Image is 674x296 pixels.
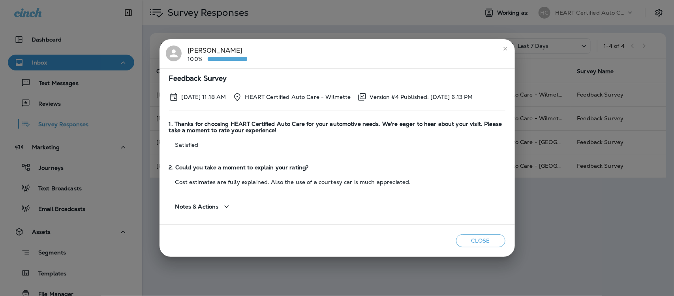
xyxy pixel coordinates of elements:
[169,75,505,82] span: Feedback Survey
[169,164,505,171] span: 2. Could you take a moment to explain your rating?
[175,203,219,210] span: Notes & Actions
[182,94,226,100] p: Sep 18, 2025 11:18 AM
[456,234,505,247] button: Close
[169,121,505,134] span: 1. Thanks for choosing HEART Certified Auto Care for your automotive needs. We're eager to hear a...
[169,179,505,185] p: Cost estimates are fully explained. Also the use of a courtesy car is much appreciated.
[370,94,473,100] p: Version #4 Published: [DATE] 6:13 PM
[245,94,351,100] p: HEART Certified Auto Care - Wilmette
[188,46,247,62] div: [PERSON_NAME]
[499,42,512,55] button: close
[169,195,238,218] button: Notes & Actions
[169,142,505,148] p: Satisfied
[188,56,208,62] p: 100%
